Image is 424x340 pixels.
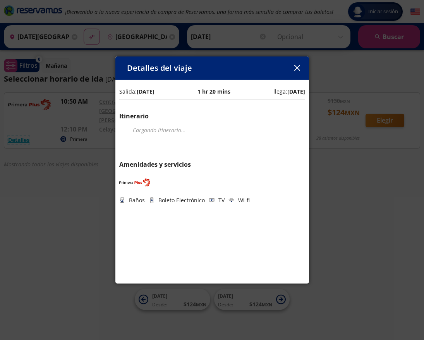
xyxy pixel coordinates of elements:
p: Detalles del viaje [127,62,192,74]
p: Salida: [119,87,154,96]
b: [DATE] [287,88,305,95]
p: Baños [129,196,145,204]
p: 1 hr 20 mins [197,87,230,96]
img: PRIMERA PLUS [119,177,150,188]
p: Wi-fi [238,196,250,204]
em: Cargando itinerario ... [133,126,186,134]
p: TV [218,196,225,204]
p: Amenidades y servicios [119,160,305,169]
p: Itinerario [119,111,305,121]
p: Boleto Electrónico [158,196,205,204]
b: [DATE] [137,88,154,95]
p: llega: [273,87,305,96]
